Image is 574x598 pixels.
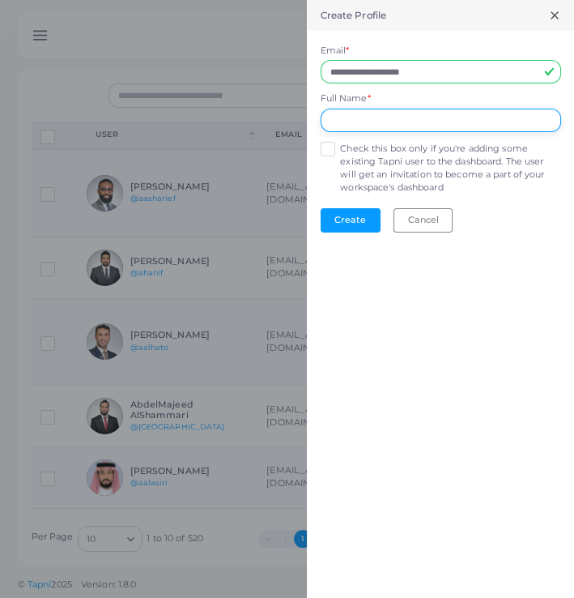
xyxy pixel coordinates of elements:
label: Check this box only if you're adding some existing Tapni user to the dashboard. The user will get... [340,143,560,194]
label: Email [321,45,350,58]
button: Cancel [393,208,453,233]
h5: Create Profile [321,10,387,21]
button: Create [321,208,381,233]
label: Full Name [321,92,371,105]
